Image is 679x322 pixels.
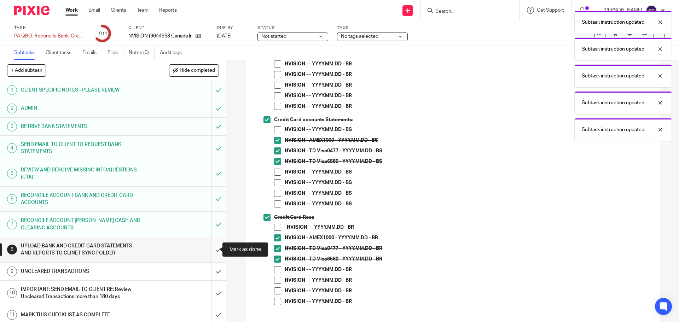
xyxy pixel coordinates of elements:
[285,83,352,88] strong: NVISION - - YYYY.MM.DD - BR
[337,25,408,31] label: Tags
[21,241,143,259] h1: UPLOAD BANK AND CREDIT CARD STATEMENTS AND REPORTS TO CLINET SYNC FOLDER
[21,215,143,233] h1: RECONCILE ACCOUNT [PERSON_NAME] CASH AND CLEARING ACCOUNTS
[257,25,328,31] label: Status
[287,225,354,230] strong: NVISION - - YYYY.MM.DD - BR
[285,267,352,272] strong: NVISION - - YYYY.MM.DD - BR
[7,245,17,254] div: 8
[285,72,352,77] strong: NVISION - - YYYY.MM.DD - BR
[101,32,107,36] small: /11
[98,29,107,37] div: 7
[582,46,645,53] p: Subtask instruction updated.
[285,93,352,98] strong: NVISION - - YYYY.MM.DD - BR
[21,190,143,208] h1: RECONCILE ACCOUNT BANK AND CREDIT CARD ACCOUNTS
[65,7,78,14] a: Work
[285,170,352,175] strong: NVISION - - YYYY.MM.DD - BS
[7,310,17,320] div: 11
[285,138,378,143] strong: NVISION - AMEX1000 - YYYY.MM.DD - BS
[46,46,77,60] a: Client tasks
[111,7,126,14] a: Clients
[7,169,17,178] div: 5
[21,266,143,277] h1: UNCLEARED TRANSACTIONS
[14,6,50,15] img: Pixie
[7,122,17,131] div: 3
[285,246,382,251] strong: NVISION - TD Visa0477 - YYYY.MM.DD - BR
[582,99,645,106] p: Subtask instruction updated.
[274,215,314,220] strong: Credit Card Recs
[21,85,143,95] h1: CLIENT SPECIFIC NOTES - PLEASE REVIEW
[582,72,645,80] p: Subtask instruction updated.
[285,159,382,164] strong: NVISION - TD Visa6580 - YYYY.MM.DD - BS
[7,288,17,298] div: 10
[285,257,382,262] strong: NVISION - TD Visa6580 - YYYY.MM.DD - BR
[21,121,143,132] h1: RETRIVE BANK STATEMENTS
[285,201,352,206] strong: NVISION - - YYYY.MM.DD - BS
[285,62,352,66] strong: NVISION - - YYYY.MM.DD - BR
[7,194,17,204] div: 6
[159,7,177,14] a: Reports
[21,103,143,113] h1: ADMIN
[21,310,143,320] h1: MARK THIS CHECKLIST AS COMPLETE
[285,180,352,185] strong: NVISION - - YYYY.MM.DD - BS
[108,46,123,60] a: Files
[7,143,17,153] div: 4
[217,34,232,39] span: [DATE]
[7,85,17,95] div: 1
[217,25,249,31] label: Due by
[646,5,657,16] img: svg%3E
[169,64,219,76] button: Hide completed
[128,33,192,40] p: NVISION (6644953 Canada Inc. )
[285,278,352,283] strong: NVISION - - YYYY.MM.DD - BR
[285,148,382,153] strong: NVISION - TD Visa0477 - YYYY.MM.DD - BS
[7,104,17,113] div: 2
[285,127,352,132] strong: NVISION - - YYYY.MM.DD - BS
[21,165,143,183] h1: REVIEW AND RESOLVE MISSING INFO/QUESTIONS (CTA)
[274,117,353,122] strong: Credit Card accounts Statements:
[14,25,85,31] label: Task
[14,33,85,40] div: PA QBO: Reconcile Bank, Credit Card and Clearing
[7,64,46,76] button: + Add subtask
[137,7,149,14] a: Team
[7,267,17,276] div: 9
[582,126,645,133] p: Subtask instruction updated.
[21,284,143,302] h1: IMPORTANT: SEND EMAIL TO CLIENT RE: Review Uncleared Transactions more than 180 days
[7,219,17,229] div: 7
[582,19,645,26] p: Subtask instruction updated.
[285,299,352,304] strong: NVISION - - YYYY.MM.DD - BR
[285,191,352,196] strong: NVISION - - YYYY.MM.DD - BS
[128,25,208,31] label: Client
[285,288,352,293] strong: NVISION - - YYYY.MM.DD - BR
[14,46,40,60] a: Subtasks
[82,46,102,60] a: Emails
[21,139,143,157] h1: SEND EMAIL TO CLIENT TO REQUEST BANK STATEMENTS
[261,34,286,39] span: Not started
[285,235,378,240] strong: NVISION - AMEX1000 - YYYY.MM.DD - BR
[180,68,215,74] span: Hide completed
[285,104,352,109] strong: NVISION - - YYYY.MM.DD - BR
[160,46,187,60] a: Audit logs
[129,46,155,60] a: Notes (0)
[88,7,100,14] a: Email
